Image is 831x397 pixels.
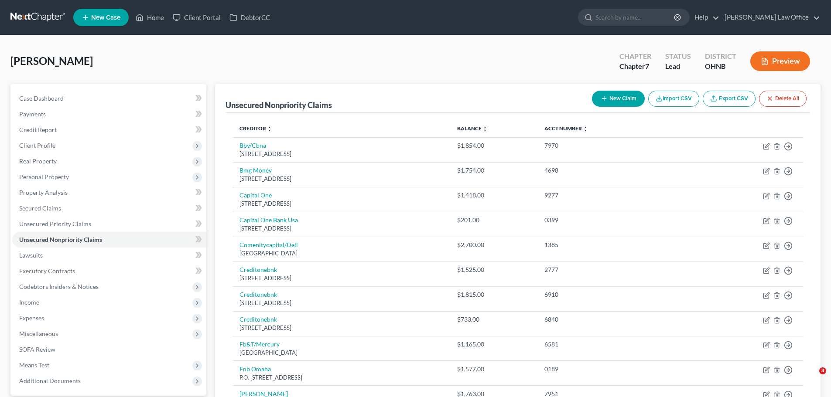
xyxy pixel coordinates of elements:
div: Lead [665,61,691,71]
div: $1,754.00 [457,166,530,175]
a: Creditonebnk [239,291,277,298]
span: Property Analysis [19,189,68,196]
a: Fb&T/Mercury [239,340,280,348]
a: Client Portal [168,10,225,25]
div: [STREET_ADDRESS] [239,175,443,183]
span: Credit Report [19,126,57,133]
div: $1,577.00 [457,365,530,373]
div: P.O. [STREET_ADDRESS] [239,373,443,382]
i: unfold_more [267,126,272,132]
div: Status [665,51,691,61]
a: Lawsuits [12,248,206,263]
div: District [705,51,736,61]
div: [GEOGRAPHIC_DATA] [239,349,443,357]
div: [STREET_ADDRESS] [239,299,443,307]
input: Search by name... [595,9,675,25]
a: DebtorCC [225,10,274,25]
a: Property Analysis [12,185,206,200]
a: Creditor unfold_more [239,125,272,132]
span: Income [19,299,39,306]
button: Preview [750,51,810,71]
a: Unsecured Priority Claims [12,216,206,232]
span: Real Property [19,157,57,165]
div: [GEOGRAPHIC_DATA] [239,249,443,258]
a: Credit Report [12,122,206,138]
a: Acct Number unfold_more [544,125,588,132]
span: Codebtors Insiders & Notices [19,283,99,290]
div: 0189 [544,365,704,373]
div: [STREET_ADDRESS] [239,150,443,158]
div: $201.00 [457,216,530,224]
div: $1,418.00 [457,191,530,200]
a: Creditonebnk [239,316,277,323]
a: Bmg Money [239,166,272,174]
div: 0399 [544,216,704,224]
span: Unsecured Nonpriority Claims [19,236,102,243]
span: New Case [91,14,120,21]
div: [STREET_ADDRESS] [239,200,443,208]
a: SOFA Review [12,342,206,357]
span: [PERSON_NAME] [10,54,93,67]
a: Secured Claims [12,200,206,216]
iframe: Intercom live chat [801,367,822,388]
span: Lawsuits [19,251,43,259]
button: Import CSV [648,91,699,107]
div: Chapter [619,51,651,61]
div: $1,525.00 [457,265,530,274]
div: 4698 [544,166,704,175]
a: [PERSON_NAME] Law Office [720,10,820,25]
a: Home [131,10,168,25]
span: 7 [645,62,649,70]
span: Expenses [19,314,44,322]
div: OHNB [705,61,736,71]
div: 6581 [544,340,704,349]
span: Personal Property [19,173,69,180]
a: Comenitycapital/Dell [239,241,298,248]
span: Case Dashboard [19,95,64,102]
a: Case Dashboard [12,91,206,106]
div: 6840 [544,315,704,324]
span: 3 [819,367,826,374]
button: New Claim [592,91,645,107]
div: 9277 [544,191,704,200]
span: Executory Contracts [19,267,75,275]
div: 6910 [544,290,704,299]
div: $733.00 [457,315,530,324]
div: Unsecured Nonpriority Claims [226,100,332,110]
div: 7970 [544,141,704,150]
div: $1,854.00 [457,141,530,150]
a: Unsecured Nonpriority Claims [12,232,206,248]
span: Miscellaneous [19,330,58,337]
a: Payments [12,106,206,122]
a: Balance unfold_more [457,125,488,132]
div: [STREET_ADDRESS] [239,324,443,332]
div: $1,165.00 [457,340,530,349]
a: Help [690,10,719,25]
span: Secured Claims [19,204,61,212]
a: Executory Contracts [12,263,206,279]
span: Unsecured Priority Claims [19,220,91,227]
span: Client Profile [19,142,55,149]
span: Means Test [19,361,49,369]
div: 2777 [544,265,704,274]
div: $1,815.00 [457,290,530,299]
a: Creditonebnk [239,266,277,273]
div: Chapter [619,61,651,71]
i: unfold_more [583,126,588,132]
div: $2,700.00 [457,241,530,249]
a: Bby/Cbna [239,142,266,149]
span: Payments [19,110,46,118]
a: Capital One [239,191,272,199]
a: Export CSV [703,91,756,107]
i: unfold_more [482,126,488,132]
a: Capital One Bank Usa [239,216,298,224]
span: SOFA Review [19,346,55,353]
div: 1385 [544,241,704,249]
div: [STREET_ADDRESS] [239,274,443,282]
div: [STREET_ADDRESS] [239,224,443,233]
a: Fnb Omaha [239,365,271,373]
button: Delete All [759,91,807,107]
span: Additional Documents [19,377,81,384]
